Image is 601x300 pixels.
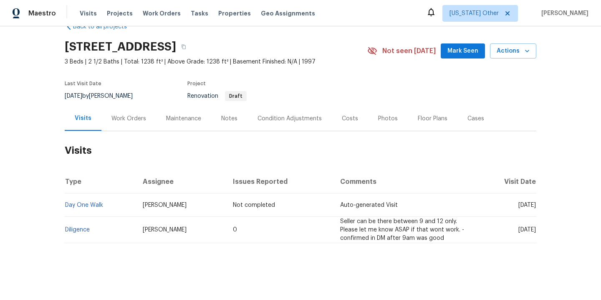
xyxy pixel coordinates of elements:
[441,43,485,59] button: Mark Seen
[518,202,536,208] span: [DATE]
[187,93,247,99] span: Renovation
[226,94,246,99] span: Draft
[418,114,447,123] div: Floor Plans
[475,170,536,193] th: Visit Date
[65,170,136,193] th: Type
[136,170,226,193] th: Assignee
[28,9,56,18] span: Maestro
[143,9,181,18] span: Work Orders
[340,219,464,241] span: Seller can be there between 9 and 12 only. Please let me know ASAP if that wont work. - confirmed...
[187,81,206,86] span: Project
[191,10,208,16] span: Tasks
[340,202,398,208] span: Auto-generated Visit
[166,114,201,123] div: Maintenance
[449,9,499,18] span: [US_STATE] Other
[80,9,97,18] span: Visits
[143,227,187,233] span: [PERSON_NAME]
[447,46,478,56] span: Mark Seen
[378,114,398,123] div: Photos
[65,202,103,208] a: Day One Walk
[497,46,530,56] span: Actions
[65,81,101,86] span: Last Visit Date
[382,47,436,55] span: Not seen [DATE]
[518,227,536,233] span: [DATE]
[233,202,275,208] span: Not completed
[176,39,191,54] button: Copy Address
[221,114,237,123] div: Notes
[143,202,187,208] span: [PERSON_NAME]
[261,9,315,18] span: Geo Assignments
[65,91,143,101] div: by [PERSON_NAME]
[226,170,333,193] th: Issues Reported
[111,114,146,123] div: Work Orders
[65,227,90,233] a: Diligence
[65,93,82,99] span: [DATE]
[65,131,536,170] h2: Visits
[467,114,484,123] div: Cases
[538,9,588,18] span: [PERSON_NAME]
[333,170,475,193] th: Comments
[107,9,133,18] span: Projects
[490,43,536,59] button: Actions
[65,43,176,51] h2: [STREET_ADDRESS]
[65,58,367,66] span: 3 Beds | 2 1/2 Baths | Total: 1238 ft² | Above Grade: 1238 ft² | Basement Finished: N/A | 1997
[65,23,145,31] a: Back to all projects
[218,9,251,18] span: Properties
[75,114,91,122] div: Visits
[233,227,237,233] span: 0
[258,114,322,123] div: Condition Adjustments
[342,114,358,123] div: Costs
